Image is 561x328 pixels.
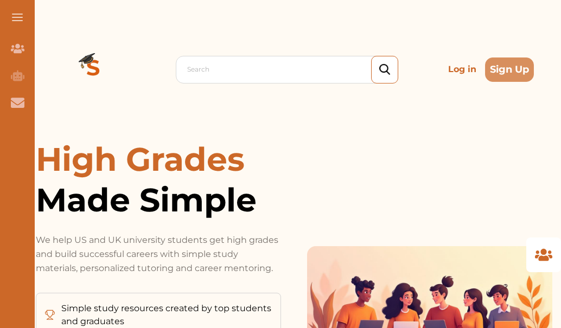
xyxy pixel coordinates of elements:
[444,59,481,80] p: Log in
[379,64,390,75] img: search_icon
[54,30,132,108] img: Logo
[61,302,272,328] p: Simple study resources created by top students and graduates
[36,233,281,275] p: We help US and UK university students get high grades and build successful careers with simple st...
[485,57,534,82] button: Sign Up
[36,139,245,179] span: High Grades
[36,179,281,220] span: Made Simple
